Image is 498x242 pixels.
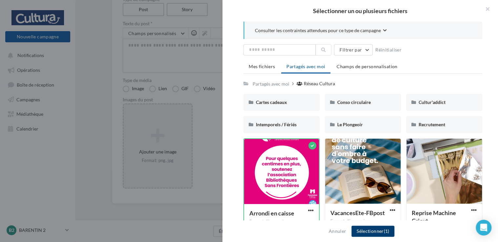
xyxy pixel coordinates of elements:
[304,80,335,87] div: Réseau Cultura
[412,209,456,224] span: Reprise Machine Cricut
[330,218,395,224] div: Format d'image: jpg
[255,27,381,34] span: Consulter les contraintes attendues pour ce type de campagne
[337,99,371,105] span: Conso circulaire
[419,122,445,127] span: Recrutement
[249,64,275,69] span: Mes fichiers
[249,219,314,225] div: Format d'image: jpg
[384,228,389,234] span: (1)
[419,99,446,105] span: Cultur'addict
[249,210,294,217] span: Arrondi en caisse
[253,81,289,87] div: Partagés avec moi
[351,226,394,237] button: Sélectionner(1)
[373,46,404,54] button: Réinitialiser
[286,64,325,69] span: Partagés avec moi
[326,227,349,235] button: Annuler
[233,8,488,14] h2: Sélectionner un ou plusieurs fichiers
[256,122,297,127] span: Intemporels / Fériés
[337,122,363,127] span: Le Plongeoir
[330,209,385,216] span: VacancesEte-FBpost
[256,99,287,105] span: Cartes cadeaux
[255,27,387,35] button: Consulter les contraintes attendues pour ce type de campagne
[476,220,491,235] div: Open Intercom Messenger
[337,64,397,69] span: Champs de personnalisation
[334,44,373,55] button: Filtrer par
